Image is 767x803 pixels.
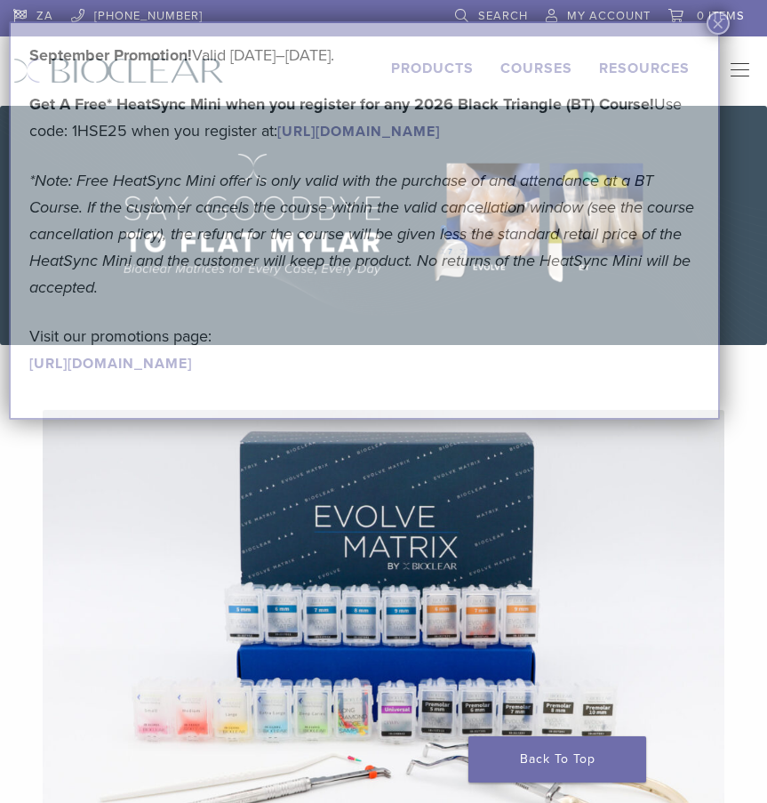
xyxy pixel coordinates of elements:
strong: Get A Free* HeatSync Mini when you register for any 2026 Black Triangle (BT) Course! [29,94,654,114]
span: My Account [567,9,651,23]
p: Use code: 1HSE25 when you register at: [29,91,699,144]
nav: Primary Navigation [716,58,754,84]
a: [URL][DOMAIN_NAME] [277,123,440,141]
em: *Note: Free HeatSync Mini offer is only valid with the purchase of and attendance at a BT Course.... [29,171,694,297]
b: September Promotion! [29,45,192,65]
button: Close [707,12,730,35]
a: [URL][DOMAIN_NAME] [29,355,192,373]
span: Search [478,9,528,23]
span: 0 items [697,9,745,23]
p: Valid [DATE]–[DATE]. [29,42,699,68]
a: Back To Top [468,736,646,783]
p: Visit our promotions page: [29,323,699,376]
